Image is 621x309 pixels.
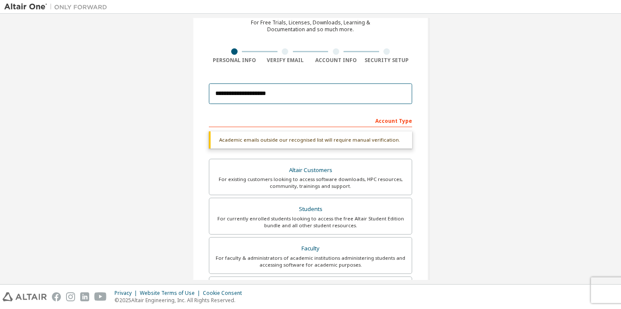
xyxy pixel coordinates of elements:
div: Students [214,203,407,215]
div: Academic emails outside our recognised list will require manual verification. [209,131,412,149]
div: For currently enrolled students looking to access the free Altair Student Edition bundle and all ... [214,215,407,229]
div: Personal Info [209,57,260,64]
div: Security Setup [362,57,413,64]
div: Verify Email [260,57,311,64]
div: Altair Customers [214,164,407,176]
div: For Free Trials, Licenses, Downloads, Learning & Documentation and so much more. [251,19,370,33]
img: instagram.svg [66,292,75,301]
img: linkedin.svg [80,292,89,301]
img: facebook.svg [52,292,61,301]
div: For faculty & administrators of academic institutions administering students and accessing softwa... [214,255,407,268]
div: Faculty [214,243,407,255]
div: Account Info [310,57,362,64]
div: For existing customers looking to access software downloads, HPC resources, community, trainings ... [214,176,407,190]
p: © 2025 Altair Engineering, Inc. All Rights Reserved. [115,297,247,304]
div: Account Type [209,113,412,127]
div: Privacy [115,290,140,297]
img: altair_logo.svg [3,292,47,301]
img: Altair One [4,3,112,11]
div: Cookie Consent [203,290,247,297]
div: Website Terms of Use [140,290,203,297]
img: youtube.svg [94,292,107,301]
